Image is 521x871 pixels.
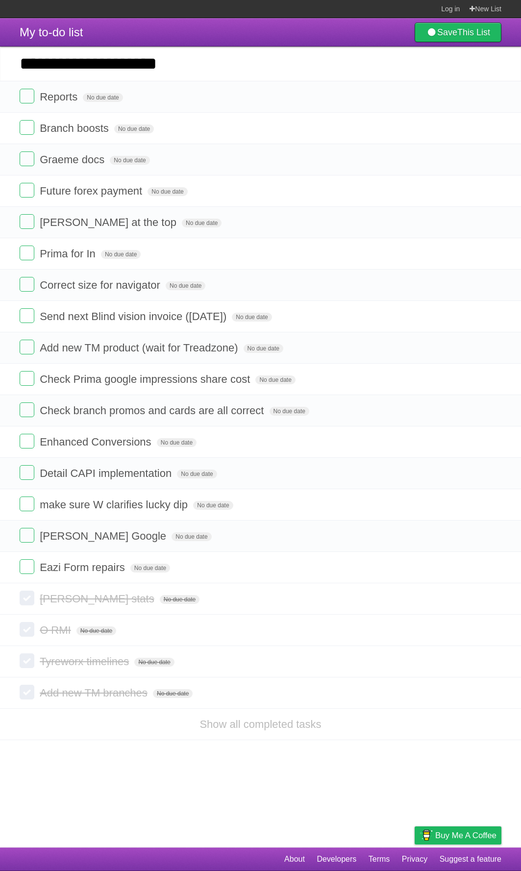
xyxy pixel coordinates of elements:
[172,532,211,541] span: No due date
[160,595,199,604] span: No due date
[232,313,272,322] span: No due date
[148,187,187,196] span: No due date
[255,375,295,384] span: No due date
[20,246,34,260] label: Done
[182,219,222,227] span: No due date
[457,27,490,37] b: This List
[40,122,111,134] span: Branch boosts
[20,89,34,103] label: Done
[244,344,283,353] span: No due date
[40,404,266,417] span: Check branch promos and cards are all correct
[20,25,83,39] span: My to-do list
[20,528,34,543] label: Done
[110,156,149,165] span: No due date
[20,685,34,699] label: Done
[114,124,154,133] span: No due date
[20,120,34,135] label: Done
[415,826,501,845] a: Buy me a coffee
[40,436,153,448] span: Enhanced Conversions
[20,371,34,386] label: Done
[153,689,193,698] span: No due date
[20,559,34,574] label: Done
[20,402,34,417] label: Done
[40,91,80,103] span: Reports
[402,850,427,869] a: Privacy
[40,624,74,636] span: O RMI
[40,279,163,291] span: Correct size for navigator
[40,687,150,699] span: Add new TM branches
[20,340,34,354] label: Done
[40,216,179,228] span: [PERSON_NAME] at the top
[20,465,34,480] label: Done
[20,434,34,448] label: Done
[435,827,496,844] span: Buy me a coffee
[40,153,107,166] span: Graeme docs
[177,470,217,478] span: No due date
[40,467,174,479] span: Detail CAPI implementation
[420,827,433,844] img: Buy me a coffee
[20,214,34,229] label: Done
[101,250,141,259] span: No due date
[270,407,309,416] span: No due date
[130,564,170,572] span: No due date
[40,498,190,511] span: make sure W clarifies lucky dip
[20,183,34,198] label: Done
[40,248,98,260] span: Prima for In
[157,438,197,447] span: No due date
[317,850,356,869] a: Developers
[40,373,252,385] span: Check Prima google impressions share cost
[40,310,229,323] span: Send next Blind vision invoice ([DATE])
[20,151,34,166] label: Done
[284,850,305,869] a: About
[440,850,501,869] a: Suggest a feature
[20,653,34,668] label: Done
[166,281,205,290] span: No due date
[20,277,34,292] label: Done
[40,655,131,668] span: Tyreworx timelines
[20,308,34,323] label: Done
[40,561,127,573] span: Eazi Form repairs
[40,185,145,197] span: Future forex payment
[20,497,34,511] label: Done
[40,530,169,542] span: [PERSON_NAME] Google
[134,658,174,667] span: No due date
[76,626,116,635] span: No due date
[193,501,233,510] span: No due date
[83,93,123,102] span: No due date
[20,622,34,637] label: Done
[20,591,34,605] label: Done
[369,850,390,869] a: Terms
[40,342,240,354] span: Add new TM product (wait for Treadzone)
[40,593,157,605] span: [PERSON_NAME] stats
[415,23,501,42] a: SaveThis List
[199,718,321,730] a: Show all completed tasks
